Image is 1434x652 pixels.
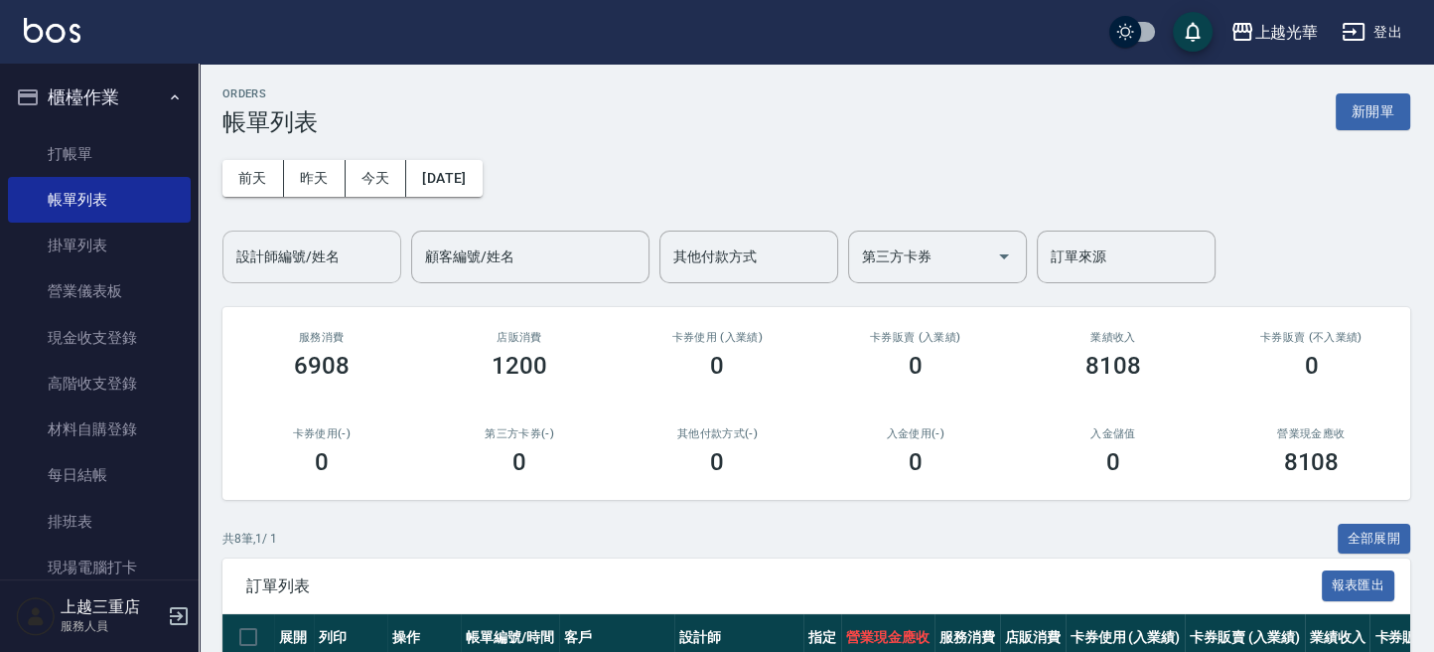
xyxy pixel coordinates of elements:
a: 高階收支登錄 [8,361,191,407]
button: [DATE] [406,160,482,197]
h2: 業績收入 [1038,331,1188,344]
h3: 8108 [1283,448,1339,476]
h3: 0 [710,352,724,380]
p: 共 8 筆, 1 / 1 [222,530,277,548]
h3: 0 [909,352,923,380]
a: 營業儀表板 [8,268,191,314]
a: 報表匯出 [1322,575,1395,594]
button: 今天 [346,160,407,197]
h3: 0 [1304,352,1318,380]
h2: 入金使用(-) [840,427,990,440]
button: save [1173,12,1213,52]
a: 掛單列表 [8,223,191,268]
h3: 0 [512,448,526,476]
a: 帳單列表 [8,177,191,223]
h2: 入金儲值 [1038,427,1188,440]
a: 每日結帳 [8,452,191,498]
img: Logo [24,18,80,43]
button: 新開單 [1336,93,1410,130]
h3: 帳單列表 [222,108,318,136]
a: 現場電腦打卡 [8,545,191,590]
button: 櫃檯作業 [8,72,191,123]
a: 新開單 [1336,101,1410,120]
h2: 店販消費 [444,331,594,344]
h3: 服務消費 [246,331,396,344]
a: 材料自購登錄 [8,407,191,452]
h2: 營業現金應收 [1236,427,1386,440]
a: 打帳單 [8,131,191,177]
a: 排班表 [8,499,191,545]
button: 昨天 [284,160,346,197]
h2: 卡券使用 (入業績) [643,331,792,344]
h3: 0 [909,448,923,476]
button: 報表匯出 [1322,570,1395,601]
h2: 卡券使用(-) [246,427,396,440]
h3: 0 [710,448,724,476]
h3: 0 [1106,448,1120,476]
button: Open [988,241,1020,272]
h3: 8108 [1085,352,1141,380]
button: 上越光華 [1222,12,1326,53]
h2: 卡券販賣 (不入業績) [1236,331,1386,344]
h2: ORDERS [222,87,318,100]
span: 訂單列表 [246,576,1322,596]
img: Person [16,596,56,636]
button: 登出 [1334,14,1410,51]
h3: 6908 [294,352,350,380]
h2: 卡券販賣 (入業績) [840,331,990,344]
button: 前天 [222,160,284,197]
h3: 0 [315,448,329,476]
div: 上越光華 [1254,20,1318,45]
h2: 其他付款方式(-) [643,427,792,440]
p: 服務人員 [61,617,162,635]
h3: 1200 [492,352,547,380]
h5: 上越三重店 [61,597,162,617]
h2: 第三方卡券(-) [444,427,594,440]
button: 全部展開 [1338,524,1411,555]
a: 現金收支登錄 [8,315,191,361]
